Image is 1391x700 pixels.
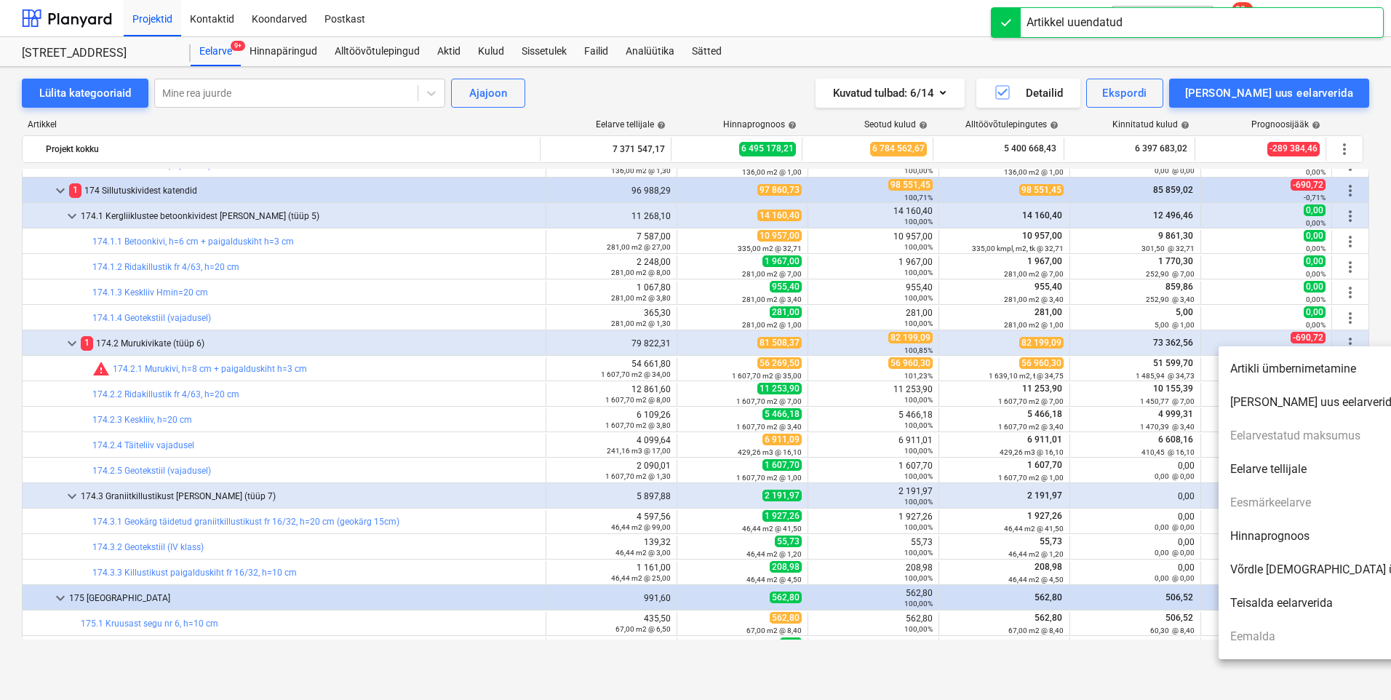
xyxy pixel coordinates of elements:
div: Artikkel uuendatud [1027,14,1123,31]
iframe: Chat Widget [1318,630,1391,700]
